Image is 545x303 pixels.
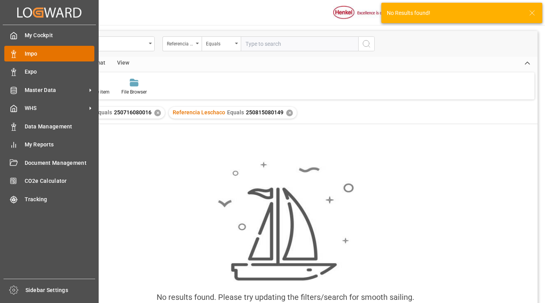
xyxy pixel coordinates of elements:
[25,68,95,76] span: Expo
[121,88,147,96] div: File Browser
[4,64,94,79] a: Expo
[358,36,375,51] button: search button
[25,31,95,40] span: My Cockpit
[25,286,96,294] span: Sidebar Settings
[246,109,283,115] span: 250815080149
[25,123,95,131] span: Data Management
[95,109,112,115] span: Equals
[4,119,94,134] a: Data Management
[286,110,293,116] div: ✕
[25,195,95,204] span: Tracking
[4,191,94,207] a: Tracking
[4,28,94,43] a: My Cockpit
[25,159,95,167] span: Document Management
[4,137,94,152] a: My Reports
[25,50,95,58] span: Impo
[157,291,414,303] div: No results found. Please try updating the filters/search for smooth sailing.
[227,109,244,115] span: Equals
[202,36,241,51] button: open menu
[4,173,94,189] a: CO2e Calculator
[173,109,225,115] span: Referencia Leschaco
[206,38,233,47] div: Equals
[111,57,135,70] div: View
[162,36,202,51] button: open menu
[167,38,193,47] div: Referencia Leschaco
[25,177,95,185] span: CO2e Calculator
[4,155,94,170] a: Document Management
[25,104,87,112] span: WHS
[154,110,161,116] div: ✕
[217,161,354,282] img: smooth_sailing.jpeg
[387,9,522,17] div: No Results found!
[4,46,94,61] a: Impo
[114,109,152,115] span: 250716080016
[25,86,87,94] span: Master Data
[333,6,399,20] img: Henkel%20logo.jpg_1689854090.jpg
[25,141,95,149] span: My Reports
[241,36,358,51] input: Type to search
